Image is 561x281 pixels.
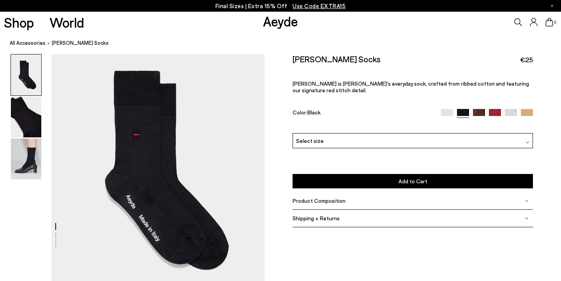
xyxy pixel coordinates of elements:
[525,199,529,203] img: svg%3E
[215,1,346,11] p: Final Sizes | Extra 15% Off
[11,97,41,137] img: Jamie Cotton Socks - Image 2
[263,13,298,29] a: Aeyde
[4,16,34,29] a: Shop
[293,174,533,188] button: Add to Cart
[526,140,529,144] img: svg%3E
[293,109,433,118] div: Color:
[545,18,553,26] a: 0
[525,216,529,220] img: svg%3E
[293,54,381,64] h2: [PERSON_NAME] Socks
[11,54,41,95] img: Jamie Cotton Socks - Image 1
[520,55,533,65] span: €25
[10,39,46,47] a: All Accessories
[10,33,561,54] nav: breadcrumb
[52,39,109,47] span: [PERSON_NAME] Socks
[293,80,533,93] p: [PERSON_NAME] is [PERSON_NAME]'s everyday sock, crafted from ribbed cotton and featuring our sign...
[293,215,340,221] span: Shipping + Returns
[553,20,557,25] span: 0
[307,109,321,116] span: Black
[11,139,41,179] img: Jamie Cotton Socks - Image 3
[293,2,346,9] span: Navigate to /collections/ss25-final-sizes
[399,178,427,184] span: Add to Cart
[293,197,346,204] span: Product Composition
[49,16,84,29] a: World
[296,137,324,145] span: Select size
